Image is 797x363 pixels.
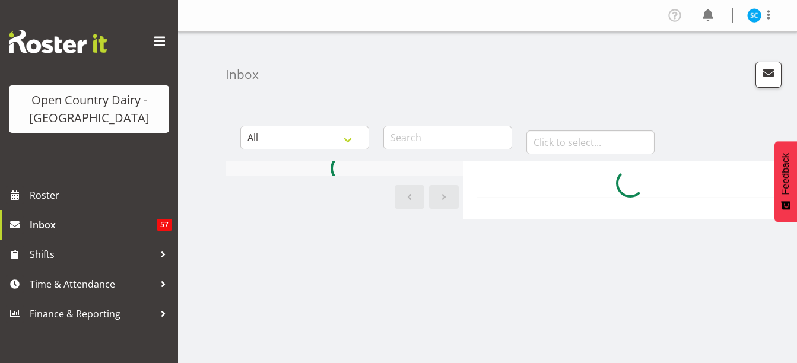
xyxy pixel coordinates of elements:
span: Feedback [780,153,791,195]
a: Previous page [395,185,424,209]
span: Finance & Reporting [30,305,154,323]
a: Next page [429,185,459,209]
span: 57 [157,219,172,231]
img: Rosterit website logo [9,30,107,53]
span: Inbox [30,216,157,234]
div: Open Country Dairy - [GEOGRAPHIC_DATA] [21,91,157,127]
span: Time & Attendance [30,275,154,293]
span: Shifts [30,246,154,263]
input: Search [383,126,512,149]
button: Feedback - Show survey [774,141,797,222]
h4: Inbox [226,68,259,81]
input: Click to select... [526,130,655,154]
span: Roster [30,186,172,204]
img: stuart-craig9761.jpg [747,8,761,23]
